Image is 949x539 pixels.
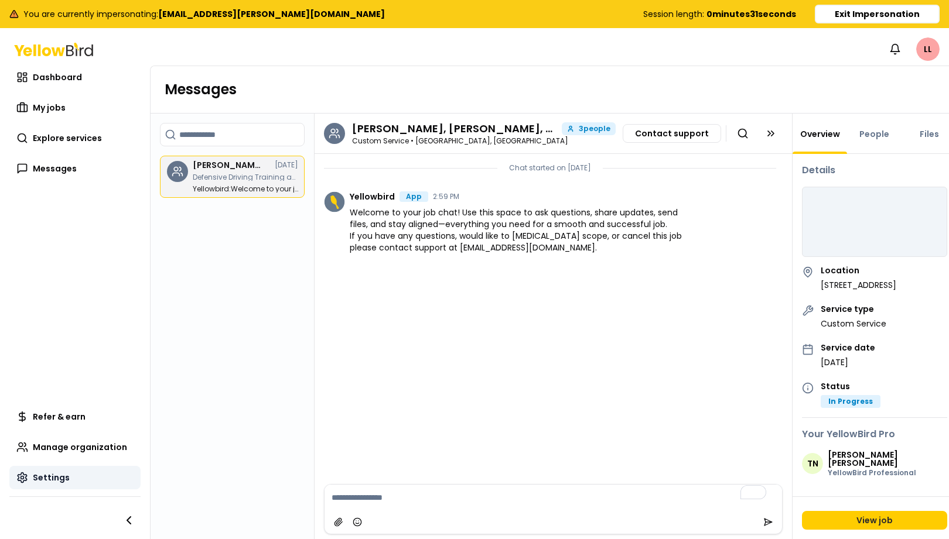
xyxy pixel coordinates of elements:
h4: Location [821,266,896,274]
a: Manage organization [9,435,141,459]
span: Explore services [33,132,102,144]
span: Settings [33,472,70,483]
a: Explore services [9,126,141,150]
a: Overview [793,128,847,140]
a: Refer & earn [9,405,141,428]
a: Dashboard [9,66,141,89]
p: Welcome to your job chat! Use this space to ask questions, share updates, send files, and stay al... [193,186,298,193]
h3: Thomas Nance, Lori Lopez, David Johnson [352,123,557,134]
span: Welcome to your job chat! Use this space to ask questions, share updates, send files, and stay al... [350,207,689,253]
span: Manage organization [33,441,127,453]
button: Contact support [623,124,721,143]
time: 2:59 PM [433,193,459,200]
div: App [400,191,428,202]
h4: Status [821,382,880,390]
span: Messages [33,163,77,174]
span: LL [916,37,940,61]
a: Settings [9,466,141,489]
span: My jobs [33,102,66,114]
div: To enrich screen reader interactions, please activate Accessibility in Grammarly extension settings [324,484,783,534]
h4: Service type [821,305,886,313]
p: Defensive Driving Training and Fleet Policy Review [193,174,298,181]
span: You are currently impersonating: [23,8,385,20]
time: [DATE] [275,162,298,169]
span: Dashboard [33,71,82,83]
b: [EMAIL_ADDRESS][PERSON_NAME][DOMAIN_NAME] [158,8,385,20]
h1: Messages [165,80,943,99]
a: Files [913,128,946,140]
a: Messages [9,157,141,180]
span: Refer & earn [33,411,86,423]
h3: Your YellowBird Pro [802,427,947,441]
b: 0 minutes 31 seconds [706,8,796,20]
textarea: To enrich screen reader interactions, please activate Accessibility in Grammarly extension settings [325,485,782,510]
div: Chat messages [315,154,792,484]
h3: [PERSON_NAME] [PERSON_NAME] [828,451,947,467]
p: Custom Service • [GEOGRAPHIC_DATA], [GEOGRAPHIC_DATA] [352,138,616,145]
h4: Service date [821,344,875,352]
a: People [852,128,896,140]
span: 3 people [579,125,610,132]
iframe: Job Location [803,187,947,258]
span: Yellowbird [350,193,395,201]
a: View job [802,511,947,530]
p: [STREET_ADDRESS] [821,279,896,291]
a: [PERSON_NAME], [PERSON_NAME], [PERSON_NAME][DATE]Defensive Driving Training and Fleet Policy Revi... [160,156,305,198]
h3: Details [802,163,947,177]
p: Chat started on [DATE] [509,163,591,173]
p: YellowBird Professional [828,469,947,476]
div: Session length: [643,8,796,20]
button: Exit Impersonation [815,5,940,23]
h3: Thomas Nance, Lori Lopez, David Johnson [193,161,263,169]
a: My jobs [9,96,141,119]
div: In Progress [821,395,880,408]
span: TN [802,453,823,474]
p: [DATE] [821,356,875,368]
p: Custom Service [821,318,886,329]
